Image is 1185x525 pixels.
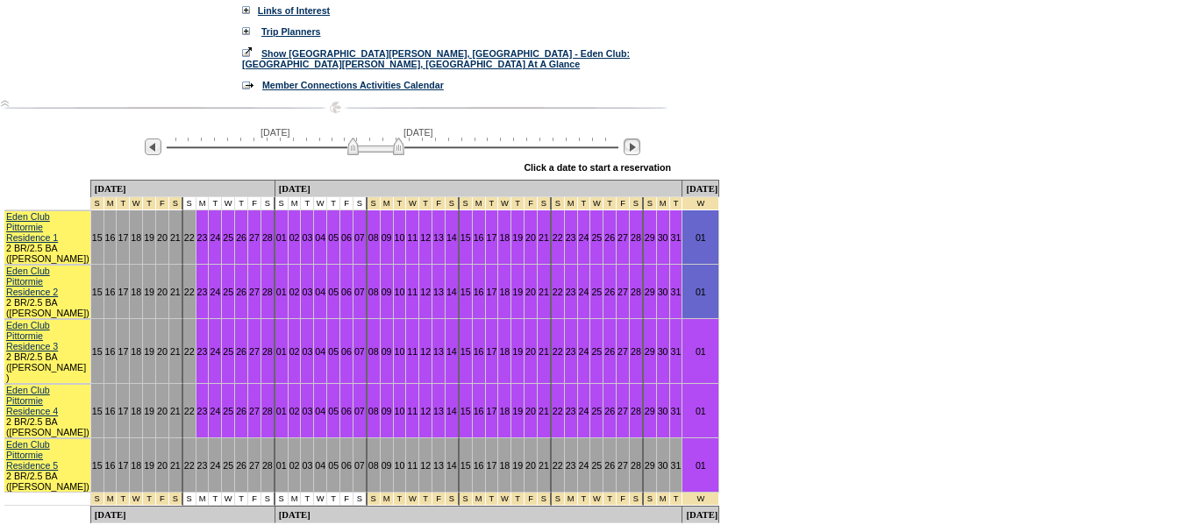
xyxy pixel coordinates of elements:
a: 04 [315,460,325,471]
a: 25 [223,232,233,243]
a: 27 [617,232,628,243]
td: Spring Break Wk 3 2026 [603,197,617,210]
td: President's Week 2026 [143,197,156,210]
td: Spring Break Wk 2 2026 [525,197,538,210]
a: 15 [92,460,103,471]
b: Member Connections Activities Calendar [262,80,444,90]
a: 20 [525,346,536,357]
a: 19 [512,287,523,297]
a: 22 [184,460,195,471]
a: 12 [420,346,431,357]
a: 06 [341,406,352,416]
a: 20 [525,460,536,471]
td: M [196,197,210,210]
a: 27 [617,406,628,416]
td: Spring Break Wk 4 2026 [657,197,670,210]
td: W [222,197,235,210]
td: Spring Break Wk 1 2026 [446,197,460,210]
a: 19 [512,406,523,416]
img: b_go.gif [242,82,253,89]
a: 21 [170,460,181,471]
a: 26 [604,287,615,297]
td: S [261,197,275,210]
a: 30 [658,406,668,416]
a: 11 [407,287,418,297]
a: 15 [92,406,103,416]
a: 22 [553,460,563,471]
a: 30 [658,346,668,357]
a: 23 [566,460,576,471]
a: 04 [315,406,325,416]
a: 10 [395,406,405,416]
a: 04 [315,346,325,357]
a: 17 [487,232,497,243]
a: 20 [157,232,168,243]
td: [DATE] [682,180,719,197]
a: 17 [487,346,497,357]
a: Eden Club Pittormie Residence 3 [6,320,58,351]
img: More information [242,6,250,14]
a: 20 [525,232,536,243]
a: 28 [631,346,641,357]
a: 14 [446,287,457,297]
a: 18 [499,406,510,416]
a: 11 [407,232,418,243]
td: Spring Break Wk 2 2026 [486,197,499,210]
a: 01 [696,287,706,297]
a: 29 [645,232,655,243]
a: 27 [617,287,628,297]
a: 20 [525,406,536,416]
img: More information [242,27,250,35]
a: 26 [604,406,615,416]
a: 18 [499,460,510,471]
a: 19 [144,232,154,243]
a: 05 [328,232,339,243]
a: 23 [197,287,208,297]
a: 19 [512,460,523,471]
a: 03 [302,460,312,471]
a: 03 [302,287,312,297]
a: 12 [420,232,431,243]
td: Spring Break Wk 3 2026 [552,197,565,210]
a: 28 [262,346,273,357]
a: 14 [446,232,457,243]
a: 07 [354,460,365,471]
a: Eden Club Pittormie Residence 4 [6,385,58,416]
a: 01 [276,232,287,243]
a: 13 [433,460,444,471]
a: 16 [474,232,484,243]
a: 26 [604,460,615,471]
a: 28 [631,460,641,471]
a: 07 [354,232,365,243]
a: 17 [487,287,497,297]
a: 23 [566,232,576,243]
a: 19 [144,460,154,471]
a: 17 [487,460,497,471]
a: 25 [591,232,602,243]
a: 15 [460,406,471,416]
a: 31 [671,287,682,297]
a: 17 [118,232,128,243]
td: F [248,197,261,210]
td: Spring Break Wk 2 2026 [538,197,552,210]
a: 15 [92,346,103,357]
a: 24 [210,232,220,243]
a: 04 [315,232,325,243]
a: 26 [604,346,615,357]
a: 05 [328,346,339,357]
a: 19 [144,287,154,297]
a: 16 [105,346,116,357]
a: 25 [223,287,233,297]
a: 25 [223,346,233,357]
td: President's Week 2026 [91,197,104,210]
td: T [235,197,248,210]
a: 21 [539,346,549,357]
a: 16 [105,406,116,416]
td: President's Week 2026 [169,197,183,210]
a: 17 [118,287,128,297]
td: Spring Break Wk 2 2026 [473,197,486,210]
a: Show [GEOGRAPHIC_DATA][PERSON_NAME], [GEOGRAPHIC_DATA] - Eden Club: [GEOGRAPHIC_DATA][PERSON_NAME... [242,48,630,69]
img: Next [624,138,640,155]
a: 22 [184,406,195,416]
a: Links of Interest [258,5,330,16]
